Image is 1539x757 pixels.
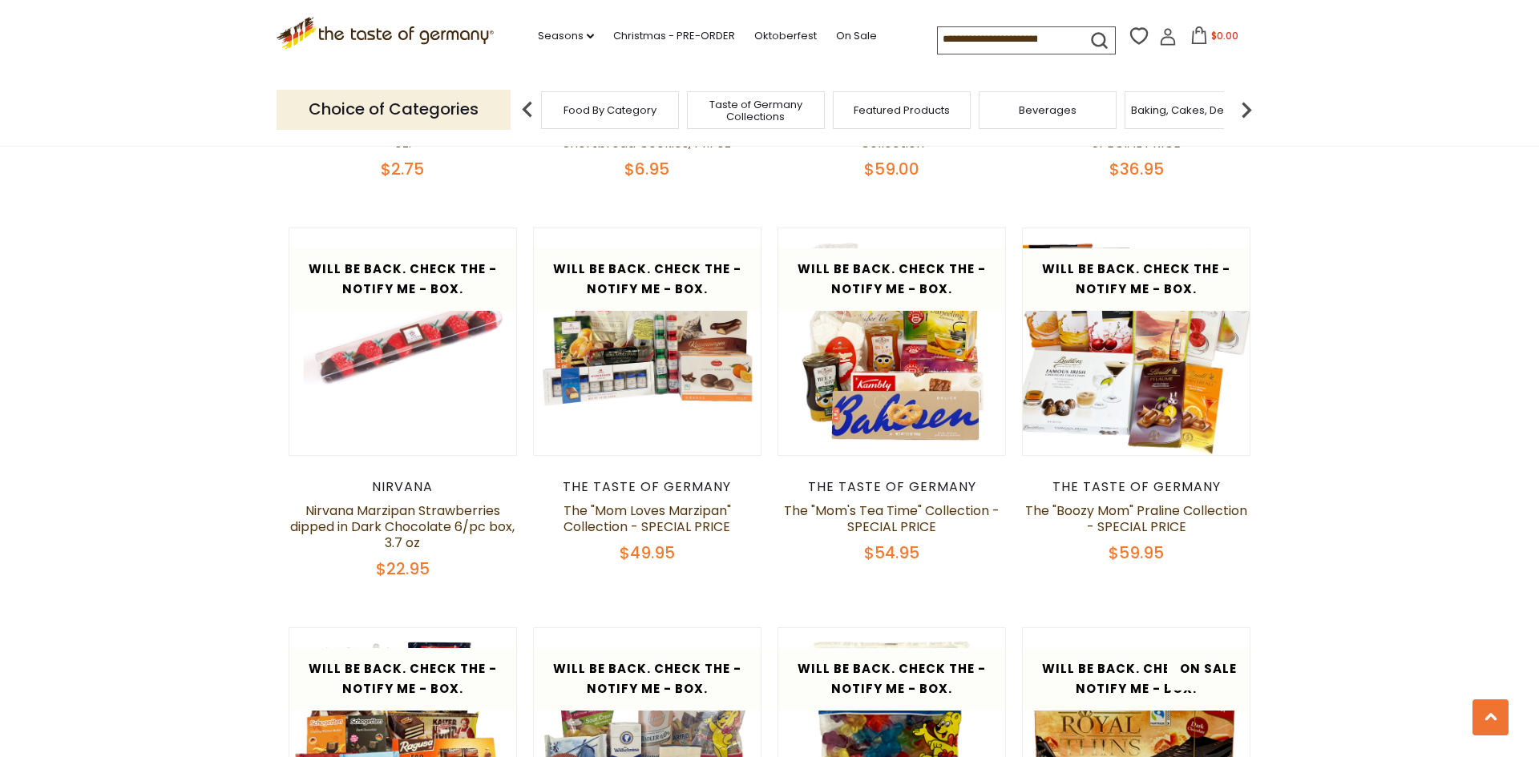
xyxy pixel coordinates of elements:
[289,479,517,495] div: Nirvana
[1230,94,1262,126] img: next arrow
[864,158,919,180] span: $59.00
[1109,542,1164,564] span: $59.95
[1109,158,1164,180] span: $36.95
[1023,228,1250,455] img: The "Boozy Mom" Praline Collection - SPECIAL PRICE
[1131,104,1255,116] a: Baking, Cakes, Desserts
[563,104,656,116] a: Food By Category
[563,501,731,536] a: The "Mom Loves Marzipan" Collection - SPECIAL PRICE
[376,558,430,580] span: $22.95
[624,158,669,180] span: $6.95
[778,228,1005,455] img: The "Mom
[533,479,761,495] div: The Taste of Germany
[1180,26,1248,50] button: $0.00
[511,94,543,126] img: previous arrow
[534,228,761,455] img: The "Mom Loves Marzipan" Collection - SPECIAL PRICE
[290,501,515,552] a: Nirvana Marzipan Strawberries dipped in Dark Chocolate 6/pc box, 3.7 oz
[538,27,594,45] a: Seasons
[754,27,817,45] a: Oktoberfest
[289,228,516,455] img: Nirvana Marzipan Strawberries dipped in Dark Chocolate 6/pc box, 3.7 oz
[778,479,1006,495] div: The Taste of Germany
[854,104,950,116] a: Featured Products
[613,27,735,45] a: Christmas - PRE-ORDER
[381,158,424,180] span: $2.75
[1022,479,1250,495] div: The Taste of Germany
[1025,501,1247,536] a: The "Boozy Mom" Praline Collection - SPECIAL PRICE
[692,99,820,123] a: Taste of Germany Collections
[1019,104,1076,116] a: Beverages
[864,542,919,564] span: $54.95
[277,90,511,129] p: Choice of Categories
[784,501,1000,536] a: The "Mom's Tea Time" Collection - SPECIAL PRICE
[836,27,877,45] a: On Sale
[1211,29,1238,42] span: $0.00
[620,542,675,564] span: $49.95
